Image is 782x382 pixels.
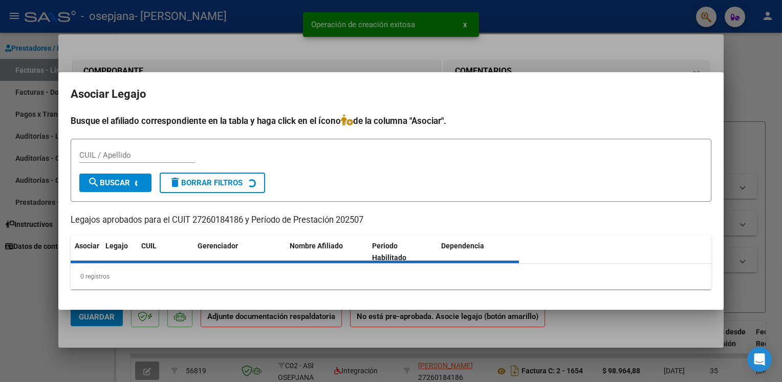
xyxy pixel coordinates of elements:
[437,235,519,269] datatable-header-cell: Dependencia
[71,84,711,104] h2: Asociar Legajo
[88,176,100,188] mat-icon: search
[368,235,437,269] datatable-header-cell: Periodo Habilitado
[169,176,181,188] mat-icon: delete
[290,242,343,250] span: Nombre Afiliado
[747,347,772,372] div: Open Intercom Messenger
[79,174,151,192] button: Buscar
[160,173,265,193] button: Borrar Filtros
[198,242,238,250] span: Gerenciador
[193,235,286,269] datatable-header-cell: Gerenciador
[88,178,130,187] span: Buscar
[105,242,128,250] span: Legajo
[71,264,711,289] div: 0 registros
[71,235,101,269] datatable-header-cell: Asociar
[169,178,243,187] span: Borrar Filtros
[441,242,484,250] span: Dependencia
[75,242,99,250] span: Asociar
[372,242,406,262] span: Periodo Habilitado
[71,114,711,128] h4: Busque el afiliado correspondiente en la tabla y haga click en el ícono de la columna "Asociar".
[137,235,193,269] datatable-header-cell: CUIL
[71,214,711,227] p: Legajos aprobados para el CUIT 27260184186 y Período de Prestación 202507
[101,235,137,269] datatable-header-cell: Legajo
[286,235,368,269] datatable-header-cell: Nombre Afiliado
[141,242,157,250] span: CUIL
